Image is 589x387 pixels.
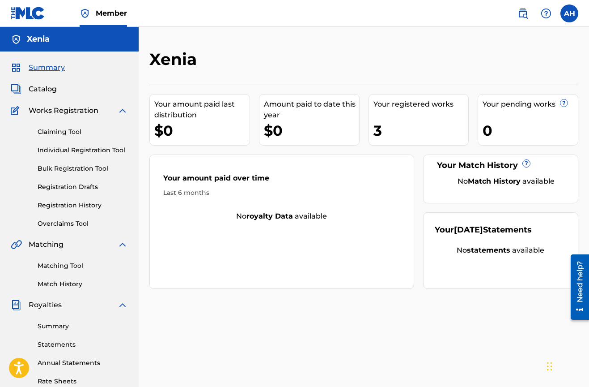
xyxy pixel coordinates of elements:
[11,84,57,95] a: CatalogCatalog
[38,279,128,289] a: Match History
[537,4,555,22] div: Help
[544,344,589,387] iframe: Chat Widget
[467,246,510,254] strong: statements
[11,7,45,20] img: MLC Logo
[38,201,128,210] a: Registration History
[264,120,359,141] div: $0
[117,300,128,310] img: expand
[150,211,414,222] div: No available
[149,49,201,69] h2: Xenia
[80,8,90,19] img: Top Rightsholder
[29,84,57,95] span: Catalog
[454,225,483,235] span: [DATE]
[373,99,469,110] div: Your registered works
[373,120,469,141] div: 3
[29,300,62,310] span: Royalties
[435,245,567,256] div: No available
[38,358,128,368] a: Annual Statements
[29,62,65,73] span: Summary
[38,322,128,331] a: Summary
[38,182,128,192] a: Registration Drafts
[547,353,552,380] div: Drag
[38,146,128,155] a: Individual Registration Tool
[154,99,250,120] div: Your amount paid last distribution
[38,377,128,386] a: Rate Sheets
[560,4,578,22] div: User Menu
[560,99,568,107] span: ?
[517,8,528,19] img: search
[154,120,250,141] div: $0
[435,159,567,172] div: Your Match History
[38,164,128,173] a: Bulk Registration Tool
[27,34,50,44] h5: Xenia
[11,62,65,73] a: SummarySummary
[541,8,551,19] img: help
[11,300,21,310] img: Royalties
[483,120,578,141] div: 0
[264,99,359,120] div: Amount paid to date this year
[163,188,400,198] div: Last 6 months
[29,105,98,116] span: Works Registration
[96,8,127,18] span: Member
[468,177,521,185] strong: Match History
[11,239,22,250] img: Matching
[483,99,578,110] div: Your pending works
[435,224,532,236] div: Your Statements
[11,84,21,95] img: Catalog
[117,105,128,116] img: expand
[11,105,22,116] img: Works Registration
[38,219,128,228] a: Overclaims Tool
[38,340,128,349] a: Statements
[514,4,532,22] a: Public Search
[38,127,128,137] a: Claiming Tool
[11,62,21,73] img: Summary
[29,239,64,250] span: Matching
[246,212,293,220] strong: royalty data
[38,261,128,271] a: Matching Tool
[446,176,567,187] div: No available
[163,173,400,188] div: Your amount paid over time
[11,34,21,45] img: Accounts
[564,250,589,324] iframe: Resource Center
[117,239,128,250] img: expand
[523,160,530,167] span: ?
